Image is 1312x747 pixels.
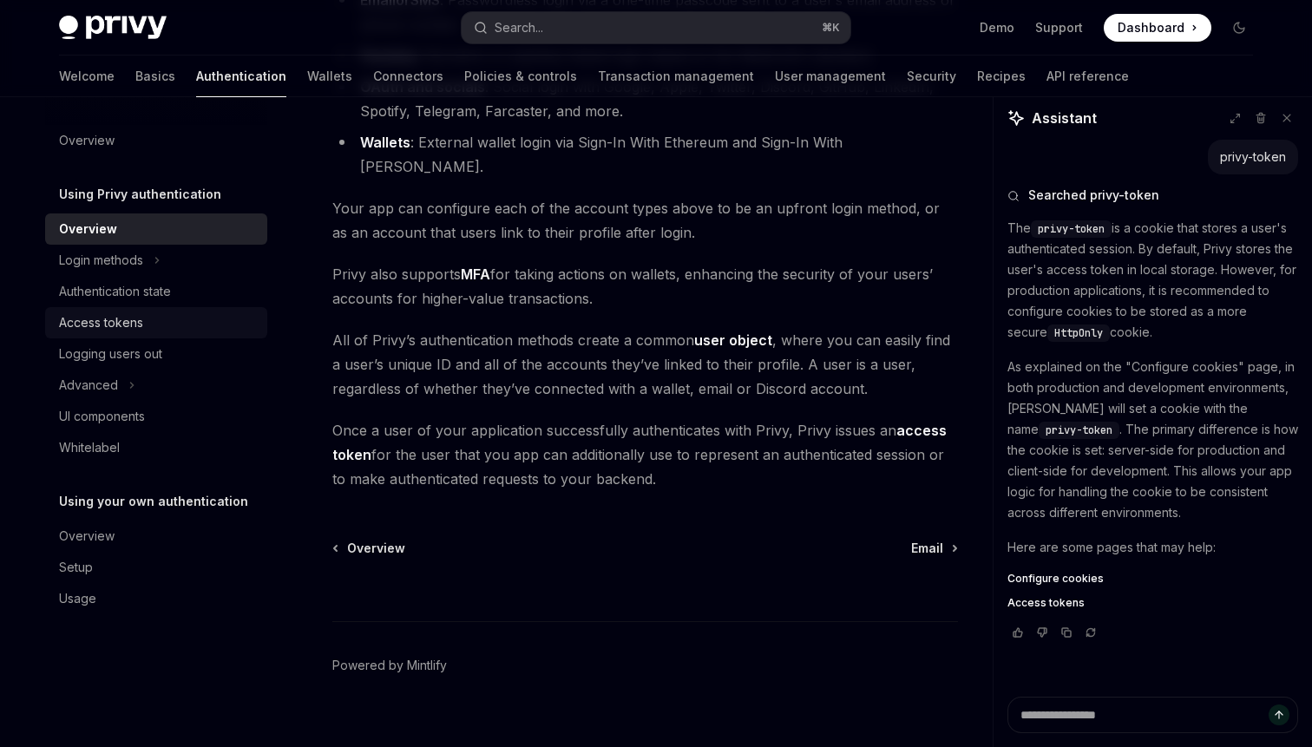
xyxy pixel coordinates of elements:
span: Once a user of your application successfully authenticates with Privy, Privy issues an for the us... [332,418,958,491]
div: Logging users out [59,344,162,364]
a: Welcome [59,56,115,97]
button: Send message [1269,704,1289,725]
a: Support [1035,19,1083,36]
a: Access tokens [1007,596,1298,610]
a: Overview [45,213,267,245]
span: Email [911,540,943,557]
span: Searched privy-token [1028,187,1159,204]
div: Usage [59,588,96,609]
button: Searched privy-token [1007,187,1298,204]
span: All of Privy’s authentication methods create a common , where you can easily find a user’s unique... [332,328,958,401]
div: Advanced [59,375,118,396]
div: Overview [59,526,115,547]
a: user object [694,331,772,350]
a: Demo [980,19,1014,36]
a: Transaction management [598,56,754,97]
a: Overview [334,540,405,557]
span: ⌘ K [822,21,840,35]
a: Usage [45,583,267,614]
a: Authentication state [45,276,267,307]
span: Privy also supports for taking actions on wallets, enhancing the security of your users’ accounts... [332,262,958,311]
a: Email [911,540,956,557]
button: Toggle dark mode [1225,14,1253,42]
a: Connectors [373,56,443,97]
li: : Social login with Google, Apple, Twitter, Discord, GitHub, LinkedIn, Spotify, Telegram, Farcast... [332,75,958,123]
a: Security [907,56,956,97]
div: privy-token [1220,148,1286,166]
h5: Using your own authentication [59,491,248,512]
a: Recipes [977,56,1026,97]
span: Assistant [1032,108,1097,128]
li: : External wallet login via Sign-In With Ethereum and Sign-In With [PERSON_NAME]. [332,130,958,179]
div: Access tokens [59,312,143,333]
span: Configure cookies [1007,572,1104,586]
div: Login methods [59,250,143,271]
span: HttpOnly [1054,326,1103,340]
a: Policies & controls [464,56,577,97]
div: Setup [59,557,93,578]
a: UI components [45,401,267,432]
a: Access tokens [45,307,267,338]
a: Overview [45,521,267,552]
a: Wallets [360,134,410,152]
a: User management [775,56,886,97]
a: Logging users out [45,338,267,370]
p: As explained on the "Configure cookies" page, in both production and development environments, [P... [1007,357,1298,523]
div: Authentication state [59,281,171,302]
span: Access tokens [1007,596,1085,610]
a: API reference [1046,56,1129,97]
button: Search...⌘K [462,12,850,43]
span: Dashboard [1118,19,1184,36]
span: privy-token [1038,222,1105,236]
a: Authentication [196,56,286,97]
div: Whitelabel [59,437,120,458]
div: Overview [59,130,115,151]
p: Here are some pages that may help: [1007,537,1298,558]
span: Overview [347,540,405,557]
a: Whitelabel [45,432,267,463]
span: privy-token [1046,423,1112,437]
div: Overview [59,219,117,239]
div: UI components [59,406,145,427]
a: Basics [135,56,175,97]
a: Configure cookies [1007,572,1298,586]
img: dark logo [59,16,167,40]
a: Dashboard [1104,14,1211,42]
a: Overview [45,125,267,156]
a: Wallets [307,56,352,97]
a: Setup [45,552,267,583]
div: Search... [495,17,543,38]
a: MFA [461,265,490,284]
span: Your app can configure each of the account types above to be an upfront login method, or as an ac... [332,196,958,245]
p: The is a cookie that stores a user's authenticated session. By default, Privy stores the user's a... [1007,218,1298,343]
h5: Using Privy authentication [59,184,221,205]
a: Powered by Mintlify [332,657,447,674]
